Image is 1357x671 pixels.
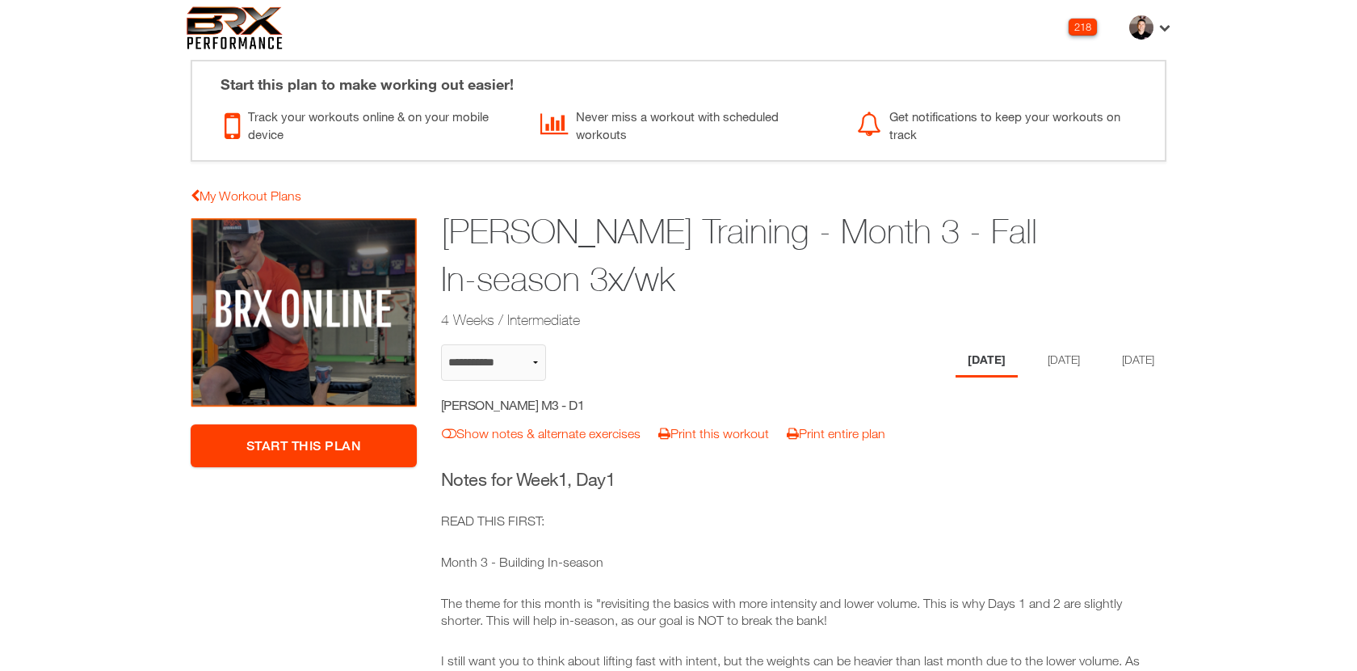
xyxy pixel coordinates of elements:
[191,188,301,203] a: My Workout Plans
[1036,344,1092,378] li: Day 2
[441,513,1167,530] p: READ THIS FIRST:
[1069,19,1097,36] div: 218
[540,103,832,144] div: Never miss a workout with scheduled workouts
[787,426,885,441] a: Print entire plan
[956,344,1018,378] li: Day 1
[1129,15,1153,40] img: thumb.jpg
[441,310,1042,330] h2: 4 Weeks / Intermediate
[558,469,568,490] span: 1
[225,103,516,144] div: Track your workouts online & on your mobile device
[441,467,1167,492] h3: Notes for Week , Day
[441,396,729,414] h5: [PERSON_NAME] M3 - D1
[1110,344,1166,378] li: Day 3
[606,469,615,490] span: 1
[441,208,1042,303] h1: [PERSON_NAME] Training - Month 3 - Fall In-season 3x/wk
[441,554,1167,571] p: Month 3 - Building In-season
[187,6,283,49] img: 6f7da32581c89ca25d665dc3aae533e4f14fe3ef_original.svg
[658,426,769,441] a: Print this workout
[204,61,1153,95] div: Start this plan to make working out easier!
[191,424,417,467] a: Start This Plan
[857,103,1149,144] div: Get notifications to keep your workouts on track
[191,217,417,408] img: Henry Preloger Training - Month 3 - Fall In-season 3x/wk
[441,595,1167,629] p: The theme for this month is "revisiting the basics with more intensity and lower volume. This is ...
[442,426,641,441] a: Show notes & alternate exercises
